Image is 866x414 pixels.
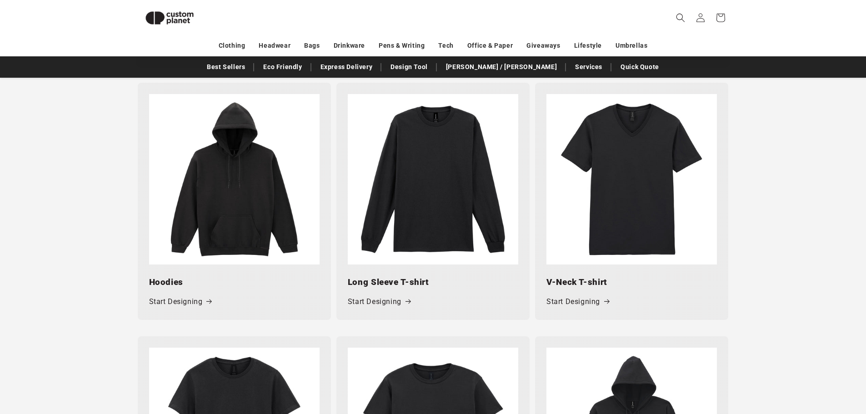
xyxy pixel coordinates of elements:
[714,316,866,414] iframe: Chat Widget
[259,38,290,54] a: Headwear
[546,276,717,289] h3: V-Neck T-shirt
[259,59,306,75] a: Eco Friendly
[438,38,453,54] a: Tech
[441,59,561,75] a: [PERSON_NAME] / [PERSON_NAME]
[571,59,607,75] a: Services
[304,38,320,54] a: Bags
[348,295,410,309] a: Start Designing
[348,276,518,289] h3: Long Sleeve T-shirt
[348,94,518,264] img: Ultra Cotton™ adult long sleeve t-shirt
[316,59,377,75] a: Express Delivery
[546,94,717,264] img: Softstyle™ v-neck t-shirt
[467,38,513,54] a: Office & Paper
[574,38,602,54] a: Lifestyle
[386,59,432,75] a: Design Tool
[202,59,250,75] a: Best Sellers
[546,295,609,309] a: Start Designing
[334,38,365,54] a: Drinkware
[149,276,320,289] h3: Hoodies
[616,38,647,54] a: Umbrellas
[138,4,201,32] img: Custom Planet
[379,38,425,54] a: Pens & Writing
[671,8,691,28] summary: Search
[616,59,664,75] a: Quick Quote
[149,94,320,264] img: Heavy Blend hooded sweatshirt
[219,38,245,54] a: Clothing
[526,38,560,54] a: Giveaways
[149,295,212,309] a: Start Designing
